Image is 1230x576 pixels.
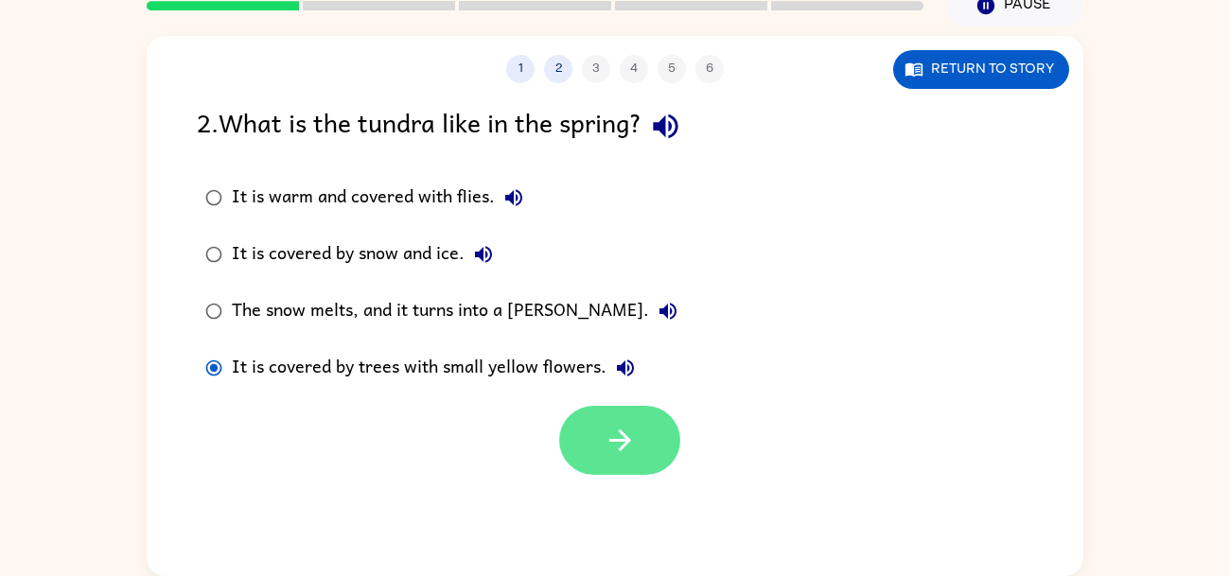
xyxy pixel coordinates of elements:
div: The snow melts, and it turns into a [PERSON_NAME]. [232,292,687,330]
div: 2 . What is the tundra like in the spring? [197,102,1033,150]
button: It is warm and covered with flies. [495,179,533,217]
div: It is covered by snow and ice. [232,236,502,273]
button: 1 [506,55,535,83]
button: The snow melts, and it turns into a [PERSON_NAME]. [649,292,687,330]
button: Return to story [893,50,1069,89]
div: It is covered by trees with small yellow flowers. [232,349,644,387]
div: It is warm and covered with flies. [232,179,533,217]
button: 2 [544,55,572,83]
button: It is covered by trees with small yellow flowers. [606,349,644,387]
button: It is covered by snow and ice. [465,236,502,273]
